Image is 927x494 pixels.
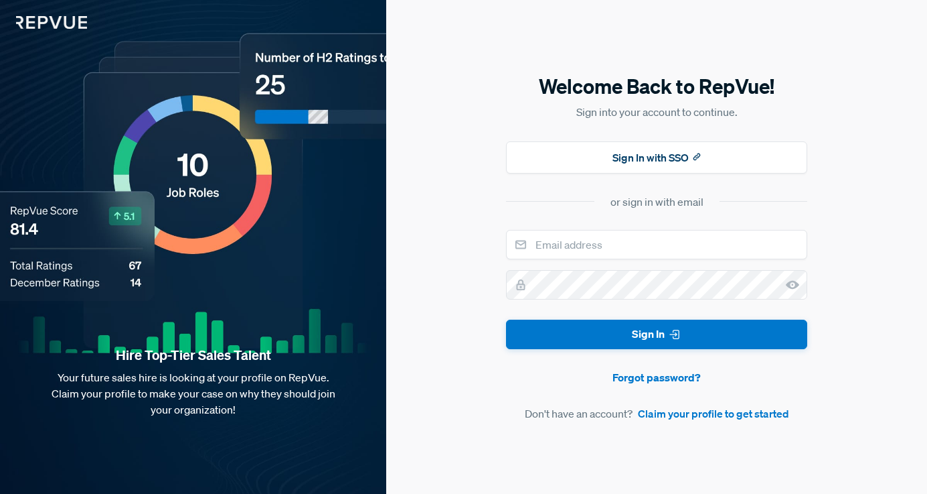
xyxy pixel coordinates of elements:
[506,72,807,101] h5: Welcome Back to RepVue!
[610,194,703,210] div: or sign in with email
[506,104,807,120] p: Sign into your account to continue.
[506,230,807,259] input: Email address
[21,347,365,364] strong: Hire Top-Tier Sales Talent
[638,406,789,422] a: Claim your profile to get started
[506,369,807,385] a: Forgot password?
[506,320,807,350] button: Sign In
[21,369,365,418] p: Your future sales hire is looking at your profile on RepVue. Claim your profile to make your case...
[506,406,807,422] article: Don't have an account?
[506,141,807,174] button: Sign In with SSO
